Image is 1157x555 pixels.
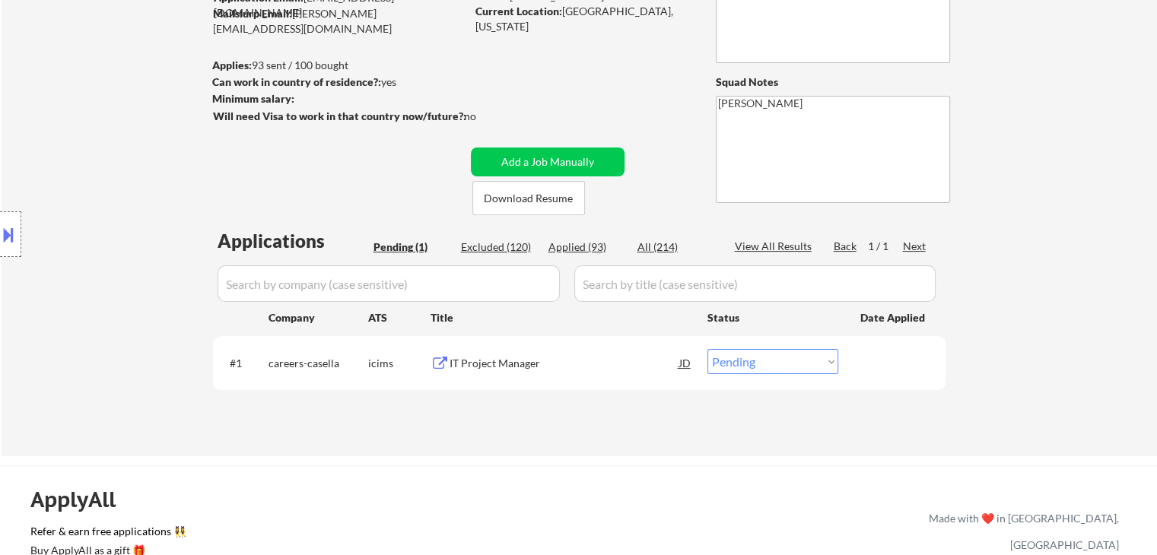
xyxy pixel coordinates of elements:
strong: Minimum salary: [212,92,294,105]
div: icims [368,356,431,371]
div: no [464,109,507,124]
div: Applications [218,232,368,250]
div: Applied (93) [548,239,625,255]
div: 1 / 1 [868,239,903,254]
div: ATS [368,310,431,325]
button: Download Resume [472,181,585,215]
div: Status [707,303,838,331]
div: View All Results [735,239,816,254]
div: Back [834,239,858,254]
div: ApplyAll [30,487,133,512]
div: [PERSON_NAME][EMAIL_ADDRESS][DOMAIN_NAME] [213,6,466,36]
div: Pending (1) [373,239,450,255]
div: careers-casella [269,356,368,371]
div: IT Project Manager [450,356,679,371]
div: Title [431,310,693,325]
strong: Applies: [212,59,252,71]
strong: Current Location: [475,5,562,17]
div: JD [678,349,693,376]
strong: Will need Visa to work in that country now/future?: [213,109,466,122]
div: yes [212,75,461,90]
div: Squad Notes [716,75,950,90]
div: [GEOGRAPHIC_DATA], [US_STATE] [475,4,691,33]
div: Excluded (120) [461,239,537,255]
div: All (214) [637,239,714,255]
strong: Can work in country of residence?: [212,75,381,88]
button: Add a Job Manually [471,147,625,176]
input: Search by company (case sensitive) [218,265,560,302]
div: 93 sent / 100 bought [212,58,466,73]
a: Refer & earn free applications 👯‍♀️ [30,526,611,542]
div: Date Applied [860,310,927,325]
input: Search by title (case sensitive) [574,265,936,302]
strong: Mailslurp Email: [213,7,292,20]
div: Next [903,239,927,254]
div: Company [269,310,368,325]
